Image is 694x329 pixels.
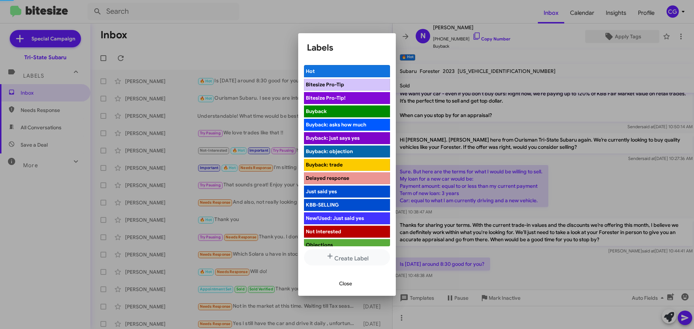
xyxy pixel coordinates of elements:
[306,95,346,101] span: Bitesize Pro-Tip!
[306,202,339,208] span: KBB-SELLING
[306,148,353,155] span: Buyback: objection
[306,175,349,181] span: Delayed response
[306,121,366,128] span: Buyback: asks how much
[306,81,344,88] span: Bitesize Pro-Tip
[333,277,358,290] button: Close
[306,215,364,221] span: New/Used: Just said yes
[304,249,390,265] button: Create Label
[306,108,327,114] span: Buyback
[306,135,360,141] span: Buyback: just says yes
[306,242,333,248] span: Objections
[306,68,315,74] span: Hot
[306,161,343,168] span: Buyback: trade
[306,228,341,235] span: Not Interested
[339,277,352,290] span: Close
[307,42,387,53] h1: Labels
[306,188,337,195] span: Just said yes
